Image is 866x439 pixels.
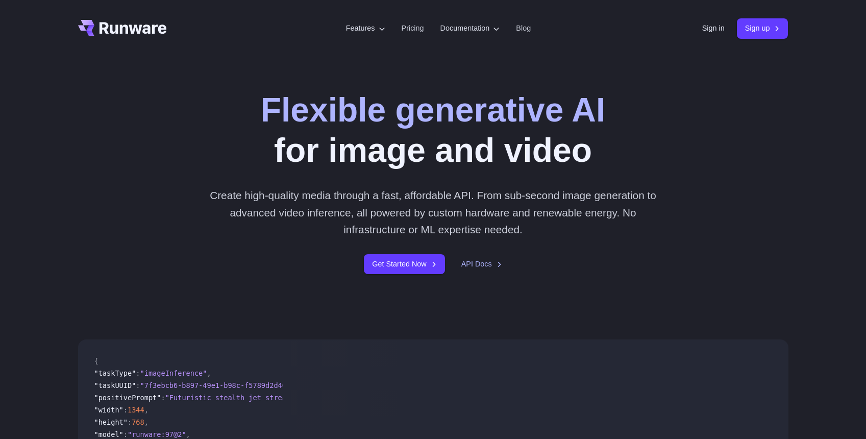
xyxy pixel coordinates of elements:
a: Blog [516,22,531,34]
a: Sign in [702,22,725,34]
span: : [123,406,128,414]
span: : [161,394,165,402]
span: : [128,418,132,426]
a: Get Started Now [364,254,444,274]
span: 1344 [128,406,144,414]
span: , [144,406,149,414]
span: "7f3ebcb6-b897-49e1-b98c-f5789d2d40d7" [140,381,299,389]
span: , [186,430,190,438]
span: : [136,369,140,377]
span: "height" [94,418,128,426]
a: Sign up [737,18,788,38]
span: "taskType" [94,369,136,377]
span: "positivePrompt" [94,394,161,402]
a: Pricing [402,22,424,34]
span: "model" [94,430,123,438]
label: Documentation [440,22,500,34]
span: , [207,369,211,377]
span: "taskUUID" [94,381,136,389]
span: 768 [132,418,144,426]
span: { [94,357,98,365]
span: "runware:97@2" [128,430,186,438]
span: : [123,430,128,438]
span: "width" [94,406,123,414]
a: Go to / [78,20,167,36]
p: Create high-quality media through a fast, affordable API. From sub-second image generation to adv... [206,187,660,238]
strong: Flexible generative AI [261,91,606,129]
h1: for image and video [261,90,606,170]
span: : [136,381,140,389]
span: , [144,418,149,426]
span: "imageInference" [140,369,207,377]
span: "Futuristic stealth jet streaking through a neon-lit cityscape with glowing purple exhaust" [165,394,546,402]
a: API Docs [461,258,502,270]
label: Features [346,22,385,34]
